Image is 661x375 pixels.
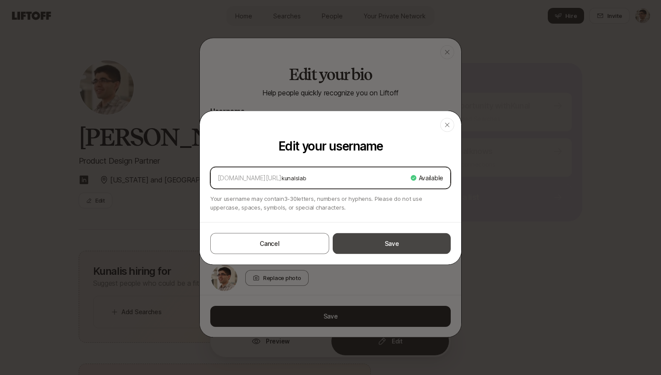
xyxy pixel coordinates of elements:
[282,172,407,183] input: frances-cruz
[419,172,443,183] p: Available
[218,172,282,183] div: [DOMAIN_NAME][URL]
[333,233,451,254] button: Save
[210,194,451,211] p: Your username may contain 3 - 30 letters, numbers or hyphens. Please do not use uppercase, spaces...
[210,233,329,254] button: Cancel
[210,139,451,153] p: Edit your username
